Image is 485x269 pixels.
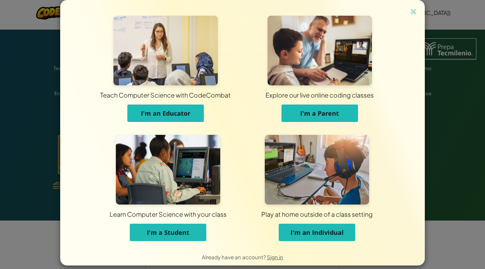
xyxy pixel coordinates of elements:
span: I'm a Student [147,228,189,237]
img: For Parents [268,16,372,85]
img: close icon [409,7,418,17]
span: Already have an account? [202,254,267,260]
span: I'm an Individual [291,228,344,237]
a: Sign in [267,254,283,260]
img: For Individuals [265,135,369,205]
button: I'm a Parent [281,105,358,122]
img: For Students [116,135,220,205]
img: For Educators [113,16,218,85]
button: I'm a Student [130,224,206,241]
span: I'm a Parent [300,109,339,117]
button: I'm an Individual [279,224,355,241]
button: I'm an Educator [127,105,204,122]
span: I'm an Educator [141,109,190,117]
